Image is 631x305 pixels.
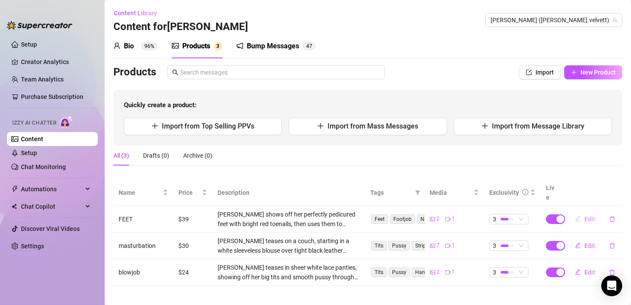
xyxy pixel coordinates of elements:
[21,149,37,156] a: Setup
[564,65,622,79] button: New Product
[371,241,387,251] span: Tits
[526,69,532,75] span: import
[21,41,37,48] a: Setup
[306,43,309,49] span: 4
[493,241,496,251] span: 3
[124,41,134,51] div: Bio
[489,188,519,197] div: Exclusivity
[452,215,455,223] span: 1
[454,118,612,135] button: Import from Message Library
[21,76,64,83] a: Team Analytics
[568,239,602,253] button: Edit
[113,259,173,286] td: blowjob
[218,210,360,229] div: [PERSON_NAME] shows off her perfectly pedicured feet with bright red toenails, then uses them to ...
[445,217,450,222] span: video-camera
[430,270,435,275] span: picture
[21,163,66,170] a: Chat Monitoring
[21,90,91,104] a: Purchase Subscription
[214,42,222,51] sup: 3
[437,215,440,223] span: 2
[143,151,169,160] div: Drafts (0)
[602,265,622,279] button: delete
[113,206,173,233] td: FEET
[162,122,254,130] span: Import from Top Selling PPVs
[113,180,173,206] th: Name
[172,69,178,75] span: search
[437,241,440,250] span: 7
[389,241,410,251] span: Pussy
[481,122,488,129] span: plus
[601,275,622,296] div: Open Intercom Messenger
[612,17,617,23] span: team
[430,188,472,197] span: Media
[412,268,439,277] span: Handjob
[371,268,387,277] span: Tits
[609,216,615,222] span: delete
[417,214,437,224] span: Nude
[568,265,602,279] button: Edit
[317,122,324,129] span: plus
[519,65,561,79] button: Import
[113,65,156,79] h3: Products
[535,69,554,76] span: Import
[114,10,157,17] span: Content Library
[365,180,425,206] th: Tags
[124,118,282,135] button: Import from Top Selling PPVs
[371,214,388,224] span: Feet
[21,182,83,196] span: Automations
[180,68,380,77] input: Search messages
[445,270,450,275] span: video-camera
[218,263,360,282] div: [PERSON_NAME] teases in sheer white lace panties, showing off her big tits and smooth pussy throu...
[113,6,164,20] button: Content Library
[21,136,43,142] a: Content
[437,268,440,276] span: 2
[21,55,91,69] a: Creator Analytics
[602,239,622,253] button: delete
[7,21,72,30] img: logo-BBDzfeDw.svg
[173,206,212,233] td: $39
[217,43,220,49] span: 3
[413,186,422,199] span: filter
[173,180,212,206] th: Price
[493,268,496,277] span: 3
[119,188,161,197] span: Name
[218,236,360,255] div: [PERSON_NAME] teases on a couch, starting in a white sleeveless blouse over tight black leather p...
[113,20,248,34] h3: Content for [PERSON_NAME]
[452,241,455,250] span: 1
[584,242,595,249] span: Edit
[584,216,595,223] span: Edit
[575,269,581,275] span: edit
[568,212,602,226] button: Edit
[303,42,316,51] sup: 47
[491,14,617,27] span: Andy (andy.velvett)
[21,200,83,213] span: Chat Copilot
[12,119,56,127] span: Izzy AI Chatter
[609,269,615,275] span: delete
[11,186,18,193] span: thunderbolt
[575,216,581,222] span: edit
[124,101,196,109] strong: Quickly create a product:
[430,217,435,222] span: picture
[445,243,450,248] span: video-camera
[390,214,415,224] span: Footjob
[183,151,212,160] div: Archive (0)
[11,203,17,210] img: Chat Copilot
[309,43,312,49] span: 7
[522,189,529,195] span: info-circle
[492,122,584,130] span: Import from Message Library
[173,259,212,286] td: $24
[575,242,581,248] span: edit
[327,122,418,130] span: Import from Mass Messages
[571,69,577,75] span: plus
[430,243,435,248] span: picture
[289,118,447,135] button: Import from Mass Messages
[172,42,179,49] span: picture
[178,188,200,197] span: Price
[425,180,484,206] th: Media
[113,42,120,49] span: user
[412,241,442,251] span: Striptease
[609,243,615,249] span: delete
[21,225,80,232] a: Discover Viral Videos
[370,188,412,197] span: Tags
[151,122,158,129] span: plus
